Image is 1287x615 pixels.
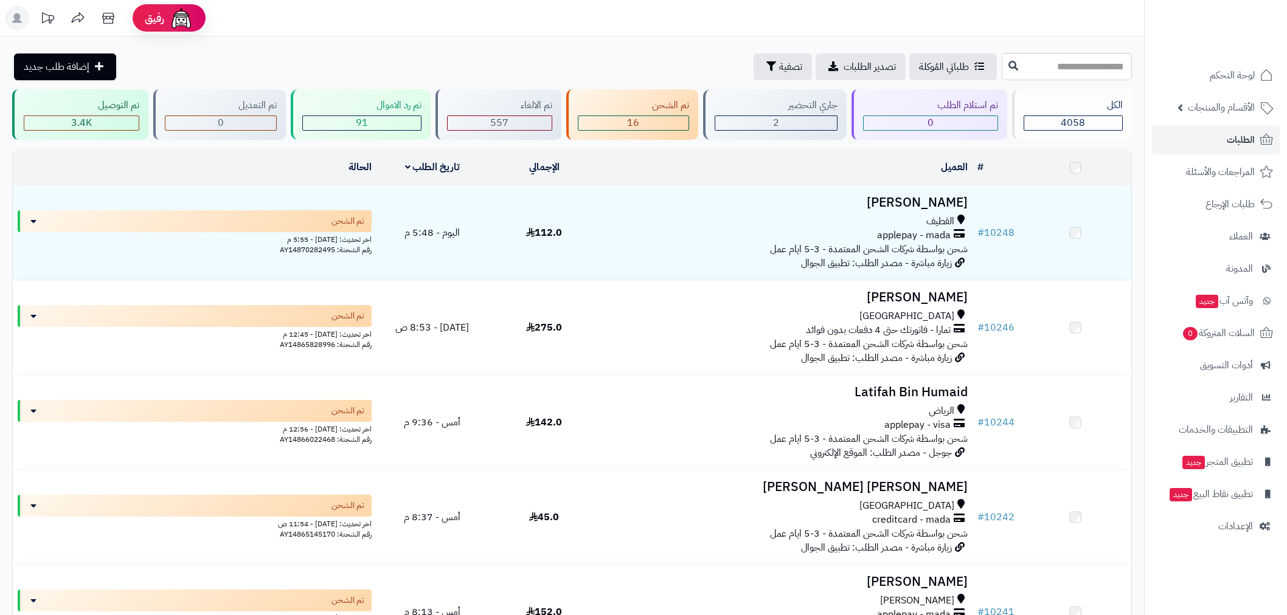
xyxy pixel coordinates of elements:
[1061,115,1085,130] span: 4058
[779,60,802,74] span: تصفية
[977,415,984,430] span: #
[1152,318,1280,348] a: السلات المتروكة0
[71,115,92,130] span: 3.4K
[405,160,460,174] a: تاريخ الطلب
[280,244,372,255] span: رقم الشحنة: AY14870282495
[844,60,896,74] span: تصدير الطلبات
[151,89,289,140] a: تم التعديل 0
[977,225,984,240] span: #
[18,517,372,529] div: اخر تحديث: [DATE] - 11:54 ص
[977,160,983,174] a: #
[145,11,164,26] span: رفيق
[218,115,224,130] span: 0
[977,510,1015,524] a: #10242
[605,575,968,589] h3: [PERSON_NAME]
[404,415,460,430] span: أمس - 9:36 م
[810,445,952,460] span: جوجل - مصدر الطلب: الموقع الإلكتروني
[433,89,564,140] a: تم الالغاء 557
[526,415,562,430] span: 142.0
[1205,196,1255,213] span: طلبات الإرجاع
[770,337,968,351] span: شحن بواسطة شركات الشحن المعتمدة - 3-5 ايام عمل
[884,418,951,432] span: applepay - visa
[1168,486,1253,503] span: تطبيق نقاط البيع
[1010,89,1135,140] a: الكل4058
[1024,98,1123,112] div: الكل
[770,526,968,541] span: شحن بواسطة شركات الشحن المعتمدة - 3-5 ايام عمل
[919,60,969,74] span: طلباتي المُوكلة
[1170,488,1192,501] span: جديد
[801,256,952,270] span: زيارة مباشرة - مصدر الطلب: تطبيق الجوال
[526,225,562,240] span: 112.0
[1152,351,1280,380] a: أدوات التسويق
[14,53,116,80] a: إضافة طلب جديد
[448,116,552,130] div: 557
[1179,421,1253,438] span: التطبيقات والخدمات
[977,320,984,335] span: #
[909,53,997,80] a: طلباتي المُوكلة
[395,320,469,335] span: [DATE] - 8:53 ص
[331,215,364,227] span: تم الشحن
[331,594,364,606] span: تم الشحن
[627,115,639,130] span: 16
[24,98,139,112] div: تم التوصيل
[1182,325,1255,342] span: السلات المتروكة
[880,594,954,608] span: [PERSON_NAME]
[331,310,364,322] span: تم الشحن
[1152,61,1280,90] a: لوحة التحكم
[1152,479,1280,509] a: تطبيق نقاط البيعجديد
[1152,254,1280,283] a: المدونة
[1196,295,1218,308] span: جديد
[977,320,1015,335] a: #10246
[1195,292,1253,309] span: وآتس آب
[447,98,553,112] div: تم الالغاء
[1152,512,1280,541] a: الإعدادات
[877,228,951,242] span: applepay - mada
[331,405,364,417] span: تم الشحن
[1181,453,1253,470] span: تطبيق المتجر
[24,116,139,130] div: 3392
[349,160,372,174] a: الحالة
[605,480,968,494] h3: [PERSON_NAME] [PERSON_NAME]
[754,53,812,80] button: تصفية
[1210,67,1255,84] span: لوحة التحكم
[929,404,954,418] span: الرياض
[529,160,560,174] a: الإجمالي
[564,89,701,140] a: تم الشحن 16
[1152,125,1280,154] a: الطلبات
[605,385,968,399] h3: Latifah Bin Humaid
[1152,415,1280,444] a: التطبيقات والخدمات
[169,6,193,30] img: ai-face.png
[1152,383,1280,412] a: التقارير
[1188,99,1255,116] span: الأقسام والمنتجات
[1200,357,1253,374] span: أدوات التسويق
[24,60,89,74] span: إضافة طلب جديد
[280,339,372,350] span: رقم الشحنة: AY14865828996
[529,510,559,524] span: 45.0
[801,351,952,365] span: زيارة مباشرة - مصدر الطلب: تطبيق الجوال
[605,290,968,304] h3: [PERSON_NAME]
[32,6,63,33] a: تحديثات المنصة
[806,323,951,337] span: تمارا - فاتورتك حتى 4 دفعات بدون فوائد
[864,116,997,130] div: 0
[165,98,277,112] div: تم التعديل
[331,500,364,512] span: تم الشحن
[303,116,421,130] div: 91
[1226,260,1253,277] span: المدونة
[715,98,838,112] div: جاري التحضير
[1152,157,1280,187] a: المراجعات والأسئلة
[10,89,151,140] a: تم التوصيل 3.4K
[872,513,951,527] span: creditcard - mada
[859,499,954,513] span: [GEOGRAPHIC_DATA]
[928,115,934,130] span: 0
[280,434,372,445] span: رقم الشحنة: AY14866022468
[977,415,1015,430] a: #10244
[977,510,984,524] span: #
[1182,326,1198,340] span: 0
[18,232,372,245] div: اخر تحديث: [DATE] - 5:55 م
[1186,163,1255,180] span: المراجعات والأسئلة
[941,160,968,174] a: العميل
[801,540,952,555] span: زيارة مباشرة - مصدر الطلب: تطبيق الجوال
[1227,131,1255,148] span: الطلبات
[526,320,562,335] span: 275.0
[977,225,1015,240] a: #10248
